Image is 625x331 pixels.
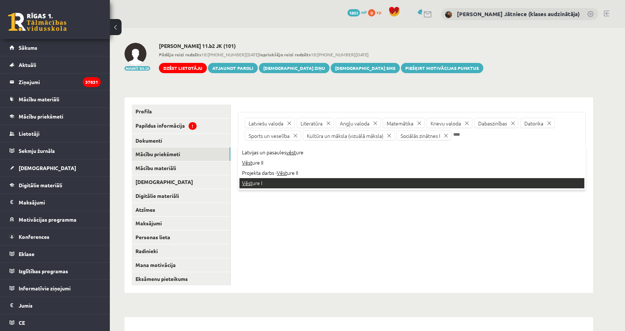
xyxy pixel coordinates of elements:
[242,159,252,166] span: Vēst
[277,169,287,176] span: Vēst
[286,148,296,156] span: vēst
[239,168,584,178] div: Projekta darbs - ure II
[239,147,584,158] div: Latvijas un pasaules ure
[242,179,252,187] span: Vēst
[239,178,584,188] div: ure I
[239,158,584,168] div: ure II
